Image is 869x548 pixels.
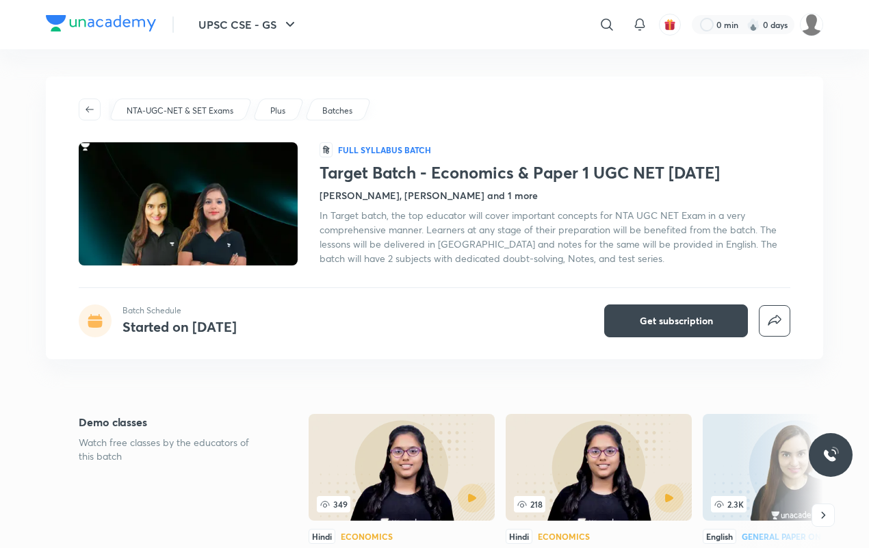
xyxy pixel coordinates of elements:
a: Batches [320,105,355,117]
div: Economics [341,532,393,540]
h4: [PERSON_NAME], [PERSON_NAME] and 1 more [320,188,538,203]
p: Full Syllabus Batch [338,144,431,155]
p: Batch Schedule [122,304,237,317]
div: Hindi [506,529,532,544]
p: Watch free classes by the educators of this batch [79,436,265,463]
img: Company Logo [46,15,156,31]
h5: Demo classes [79,414,265,430]
div: English [703,529,736,544]
div: Hindi [309,529,335,544]
button: Get subscription [604,304,748,337]
img: avatar [664,18,676,31]
span: 218 [514,496,545,512]
a: NTA-UGC-NET & SET Exams [125,105,236,117]
img: ttu [822,447,839,463]
a: Plus [268,105,288,117]
a: Company Logo [46,15,156,35]
div: Economics [538,532,590,540]
h4: Started on [DATE] [122,317,237,336]
span: In Target batch, the top educator will cover important concepts for NTA UGC NET Exam in a very co... [320,209,777,265]
img: renuka [800,13,823,36]
img: Thumbnail [77,141,300,267]
span: Get subscription [640,314,713,328]
img: streak [747,18,760,31]
span: हि [320,142,333,157]
span: 349 [317,496,350,512]
p: Batches [322,105,352,117]
p: NTA-UGC-NET & SET Exams [127,105,233,117]
span: 2.3K [711,496,747,512]
p: Plus [270,105,285,117]
button: avatar [659,14,681,36]
h1: Target Batch - Economics & Paper 1 UGC NET [DATE] [320,163,790,183]
button: UPSC CSE - GS [190,11,307,38]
